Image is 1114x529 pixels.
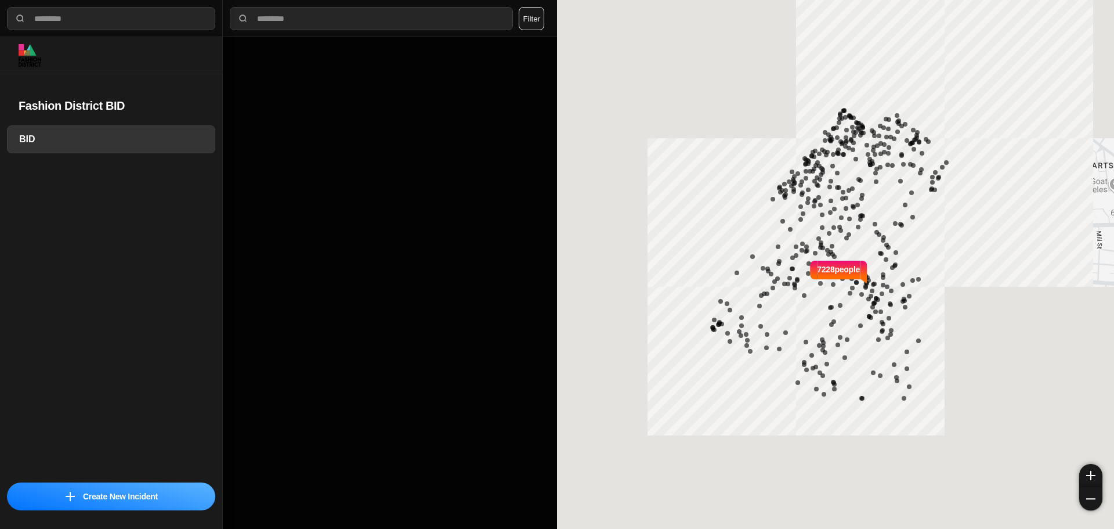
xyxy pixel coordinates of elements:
img: notch [808,259,817,285]
img: search [15,13,26,24]
img: zoom-out [1086,494,1095,503]
a: BID [7,125,215,153]
img: notch [860,259,869,285]
img: icon [66,492,75,501]
button: Filter [519,7,544,30]
img: logo [19,44,41,67]
p: Create New Incident [83,491,158,502]
button: zoom-in [1079,464,1102,487]
img: zoom-in [1086,471,1095,480]
button: zoom-out [1079,487,1102,510]
img: search [237,13,249,24]
button: iconCreate New Incident [7,483,215,510]
h3: BID [19,132,203,146]
h2: Fashion District BID [19,98,204,114]
p: 7228 people [817,264,860,289]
